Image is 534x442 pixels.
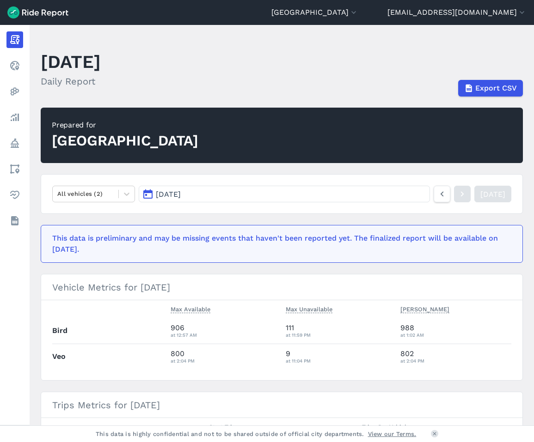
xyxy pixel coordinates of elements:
[41,49,101,74] h1: [DATE]
[139,186,430,202] button: [DATE]
[286,322,393,339] div: 111
[41,74,101,88] h2: Daily Report
[362,422,410,433] button: Trips Per Vehicle
[6,57,23,74] a: Realtime
[171,304,210,313] span: Max Available
[6,31,23,48] a: Report
[474,186,511,202] a: [DATE]
[400,331,511,339] div: at 1:02 AM
[41,392,522,418] h3: Trips Metrics for [DATE]
[156,190,181,199] span: [DATE]
[271,7,358,18] button: [GEOGRAPHIC_DATA]
[286,304,332,313] span: Max Unavailable
[171,331,278,339] div: at 12:57 AM
[458,80,523,97] button: Export CSV
[286,304,332,315] button: Max Unavailable
[52,233,506,255] div: This data is preliminary and may be missing events that haven't been reported yet. The finalized ...
[368,430,417,438] a: View our Terms.
[41,274,522,300] h3: Vehicle Metrics for [DATE]
[387,7,527,18] button: [EMAIL_ADDRESS][DOMAIN_NAME]
[400,357,511,365] div: at 2:04 PM
[6,135,23,151] a: Policy
[286,331,393,339] div: at 11:59 PM
[171,322,278,339] div: 906
[52,120,198,131] div: Prepared for
[6,187,23,203] a: Health
[6,161,23,177] a: Areas
[6,83,23,100] a: Heatmaps
[400,348,511,365] div: 802
[52,131,198,151] div: [GEOGRAPHIC_DATA]
[400,322,511,339] div: 988
[286,348,393,365] div: 9
[171,304,210,315] button: Max Available
[52,344,167,369] th: Veo
[362,422,410,431] span: Trips Per Vehicle
[475,83,517,94] span: Export CSV
[171,348,278,365] div: 800
[400,304,449,313] span: [PERSON_NAME]
[7,6,68,18] img: Ride Report
[209,422,239,431] span: Start Trips
[52,318,167,344] th: Bird
[400,304,449,315] button: [PERSON_NAME]
[286,357,393,365] div: at 11:04 PM
[171,357,278,365] div: at 2:04 PM
[6,212,23,229] a: Datasets
[6,109,23,126] a: Analyze
[209,422,239,433] button: Start Trips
